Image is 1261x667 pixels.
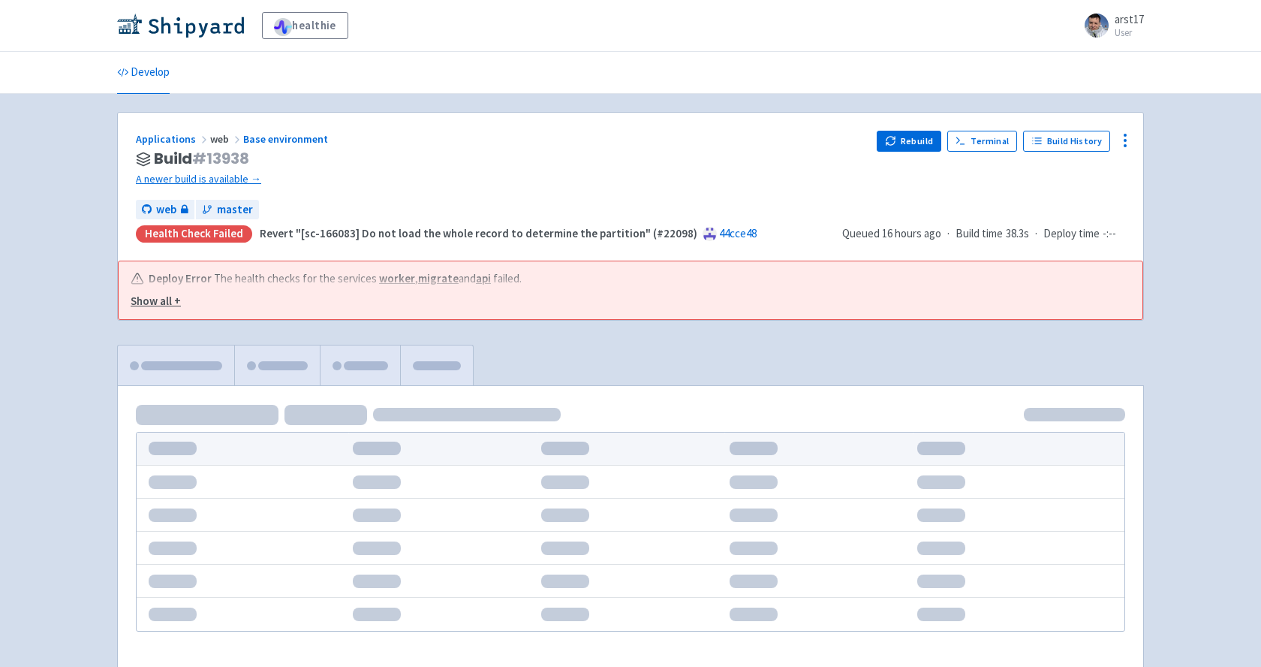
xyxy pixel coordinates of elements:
[243,132,330,146] a: Base environment
[217,201,253,219] span: master
[210,132,243,146] span: web
[1076,14,1144,38] a: arst17 User
[842,226,941,240] span: Queued
[192,148,248,169] span: # 13938
[154,150,248,168] span: Build
[262,12,348,39] a: healthie
[136,200,194,220] a: web
[214,270,524,288] span: The health checks for the services , and failed.
[418,271,459,285] a: migrate
[882,226,941,240] time: 16 hours ago
[136,132,210,146] a: Applications
[1115,12,1144,26] span: arst17
[877,131,941,152] button: Rebuild
[719,226,757,240] a: 44cce48
[1023,131,1110,152] a: Build History
[260,226,697,240] strong: Revert "[sc-166083] Do not load the whole record to determine the partition" (#22098)
[947,131,1017,152] a: Terminal
[956,225,1003,243] span: Build time
[131,293,1115,310] button: Show all +
[476,271,491,285] a: api
[1103,225,1116,243] span: -:--
[1006,225,1029,243] span: 38.3s
[1043,225,1100,243] span: Deploy time
[136,171,865,188] a: A newer build is available →
[1115,28,1144,38] small: User
[136,225,252,243] div: Health check failed
[156,201,176,219] span: web
[149,270,212,288] b: Deploy Error
[842,225,1125,243] div: · ·
[196,200,259,220] a: master
[117,14,244,38] img: Shipyard logo
[131,294,181,308] u: Show all +
[379,271,415,285] a: worker
[117,52,170,94] a: Develop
